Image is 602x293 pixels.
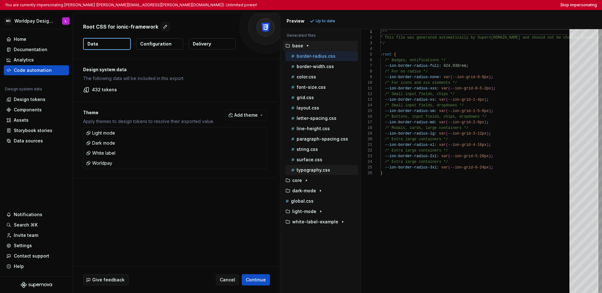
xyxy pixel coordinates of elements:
div: Worldpay [86,160,112,166]
p: surface.css [297,157,322,162]
div: 8 [361,69,372,74]
p: paragraph-spacing.css [297,136,348,141]
span: /* For icons and xxs elements */ [385,81,457,85]
span: var [439,98,446,102]
span: --ion-grid-4-16px [448,143,486,147]
span: --ion-border-radius-3xl: [385,165,439,170]
p: light-mode [292,209,316,214]
div: 22 [361,148,372,153]
p: The following data will be included in this export. [83,75,267,82]
span: ) [488,109,491,113]
button: dark-mode [283,187,358,194]
div: 14 [361,103,372,108]
span: --ion-grid-0-5-2px [450,86,491,91]
span: ) [491,86,493,91]
span: var [441,165,448,170]
p: 432 tokens [92,87,117,93]
div: 11 [361,86,372,91]
span: ; [491,165,493,170]
div: 10 [361,80,372,86]
button: Configuration [136,38,183,50]
a: Storybook stories [4,125,69,136]
p: dark-mode [292,188,316,193]
div: Invite team [14,232,38,238]
a: Home [4,34,69,44]
span: --ion-grid-3-12px [448,131,486,136]
div: Design tokens [14,96,45,103]
span: /* Extra large containers */ [385,160,448,164]
p: letter-spacing.css [297,116,336,121]
span: var [439,109,446,113]
p: core [292,178,302,183]
p: layout.css [297,105,319,110]
div: 20 [361,136,372,142]
span: ( [446,109,448,113]
div: Data sources [14,138,43,144]
button: color.css [285,73,358,80]
button: Continue [242,274,270,285]
button: base [283,42,358,49]
span: } [380,171,383,175]
span: /* Modals, cards, large containers */ [385,126,468,130]
div: 9 [361,74,372,80]
div: WD [4,17,12,25]
div: Notifications [14,211,42,218]
span: ( [448,86,450,91]
button: border-radius.css [285,53,358,60]
div: Dark mode [86,140,115,146]
span: ( [450,75,452,79]
p: Apply themes to design tokens to resolve their exported value. [83,118,214,125]
span: ; [486,98,488,102]
span: 624.938rem [443,64,466,68]
span: --ion-border-radius-2xl: [385,154,439,158]
div: 5 [361,52,372,57]
span: ) [488,154,491,158]
span: --ion-border-radius-lg: [385,131,437,136]
p: string.css [297,147,318,152]
span: --ion-border-radius-sm: [385,109,437,113]
p: Theme [83,109,214,116]
button: string.css [285,146,358,153]
p: border-radius.css [297,54,335,59]
span: Cancel [220,277,235,283]
a: Analytics [4,55,69,65]
div: Worldpay Design System [14,18,55,24]
button: white-label-example [283,218,358,225]
button: Cancel [216,274,239,285]
a: Invite team [4,230,69,240]
button: line-height.css [285,125,358,132]
span: var [443,75,450,79]
div: Contact support [14,253,49,259]
div: Preview [287,18,304,24]
div: 25 [361,165,372,170]
button: Stop impersonating [560,3,597,8]
p: grid.css [297,95,314,100]
span: Add theme [234,112,258,118]
p: color.css [297,74,316,79]
span: /* Small input fields, chips */ [385,92,455,96]
span: ; [488,131,491,136]
div: Code automation [14,67,52,73]
span: :root [380,52,392,57]
a: Data sources [4,136,69,146]
span: ( [446,120,448,125]
div: White label [86,150,115,156]
span: Continue [246,277,266,283]
span: var [441,86,448,91]
button: Give feedback [83,274,129,285]
div: L [65,19,67,24]
button: paragraph-spacing.css [285,136,358,142]
span: ; [493,86,495,91]
span: /* Extra large containers */ [385,148,448,153]
div: 21 [361,142,372,148]
div: 24 [361,159,372,165]
a: Documentation [4,45,69,55]
span: --ion-border-radius-xl: [385,143,437,147]
div: Storybook stories [14,127,52,134]
div: Analytics [14,57,34,63]
span: Give feedback [92,277,124,283]
div: 13 [361,97,372,103]
div: Search ⌘K [14,222,38,228]
button: Help [4,261,69,271]
div: 4 [361,46,372,52]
